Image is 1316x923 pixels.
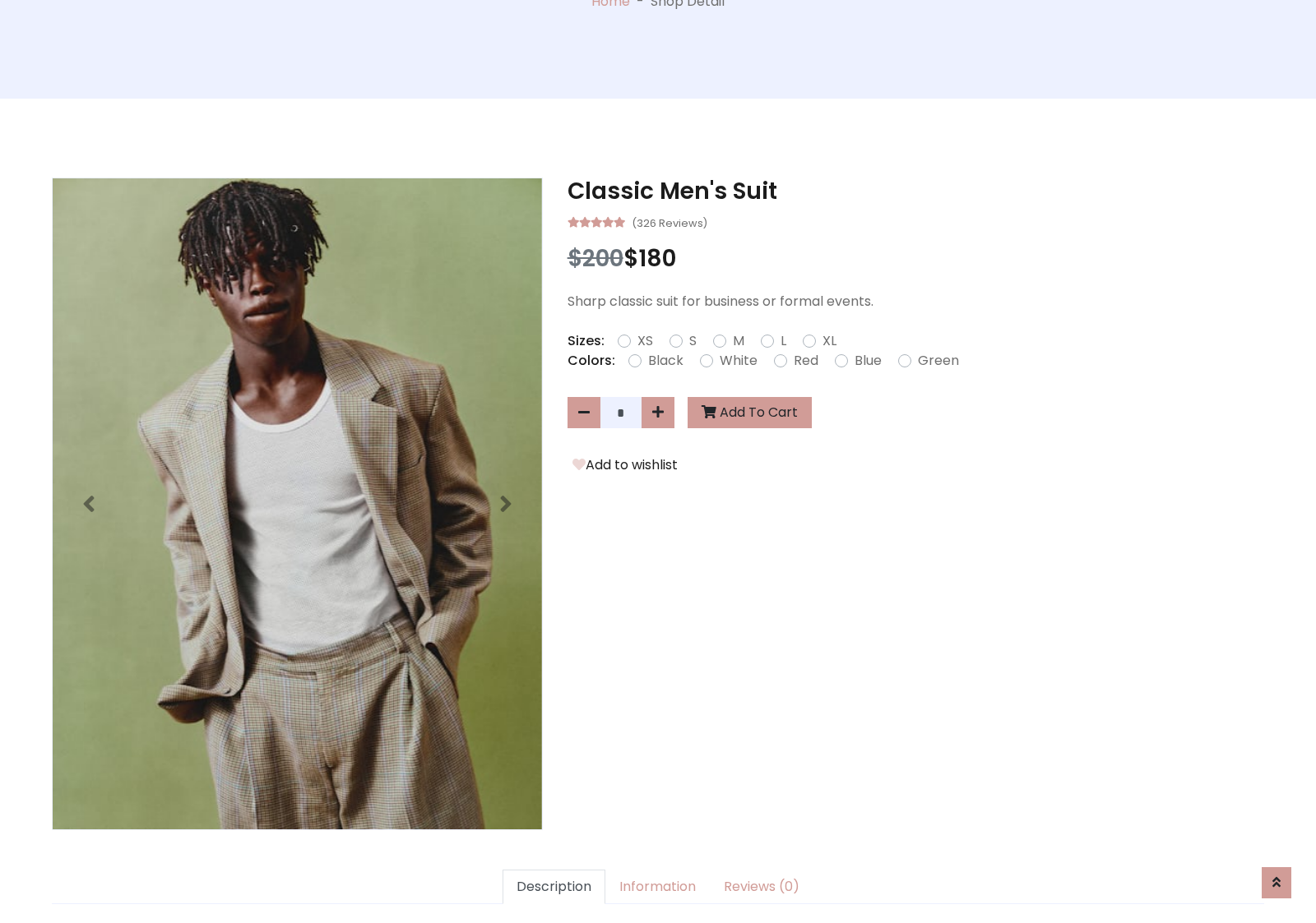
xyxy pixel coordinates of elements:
small: (326 Reviews) [632,212,707,232]
button: Add to wishlist [568,455,683,476]
label: XL [822,331,836,351]
label: XS [637,331,653,351]
a: Reviews (0) [710,870,813,904]
label: Black [648,351,683,371]
label: Green [918,351,959,371]
label: L [781,331,786,351]
label: Red [794,351,818,371]
label: Blue [855,351,882,371]
button: Add To Cart [688,397,812,428]
img: Image [53,178,542,829]
a: Description [503,870,605,904]
h3: $ [568,245,1264,273]
p: Colors: [568,351,615,371]
label: White [720,351,758,371]
p: Sharp classic suit for business or formal events. [568,292,1264,312]
a: Information [605,870,710,904]
label: S [689,331,697,351]
p: Sizes: [568,331,605,351]
span: $200 [568,242,623,275]
span: 180 [638,242,676,275]
label: M [733,331,744,351]
h3: Classic Men's Suit [568,178,1264,205]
